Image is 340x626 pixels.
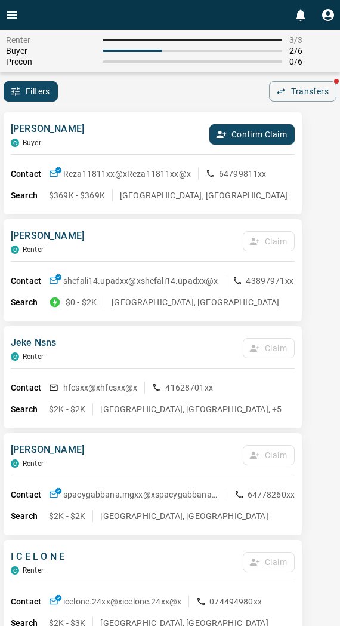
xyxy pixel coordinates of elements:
span: Buyer [6,46,95,56]
p: [GEOGRAPHIC_DATA], [GEOGRAPHIC_DATA] [112,296,279,308]
span: 0 / 6 [289,57,334,66]
button: Profile [316,3,340,27]
p: Renter [23,352,44,361]
p: 64799811xx [219,168,267,180]
p: Search [11,296,49,309]
p: shefali14.upadxx@x shefali14.upadxx@x [63,275,218,287]
p: [PERSON_NAME] [11,443,84,457]
p: 64778260xx [248,489,295,501]
div: condos.ca [11,246,19,254]
span: 3 / 3 [289,35,334,45]
p: Reza11811xx@x Reza11811xx@x [63,168,191,180]
p: [PERSON_NAME] [11,229,84,243]
p: $0 - $2K [66,296,97,308]
div: condos.ca [11,352,19,361]
p: 074494980xx [209,596,262,607]
p: Contact [11,168,49,180]
p: hfcsxx@x hfcsxx@x [63,382,137,394]
span: Renter [6,35,95,45]
p: icelone.24xx@x icelone.24xx@x [63,596,181,607]
p: Jeke Nsns [11,336,56,350]
p: Renter [23,246,44,254]
div: condos.ca [11,139,19,147]
p: Renter [23,459,44,468]
p: 43897971xx [246,275,293,287]
p: Renter [23,566,44,575]
p: Search [11,403,49,416]
p: I C E L O N E [11,550,64,564]
p: spacygabbana.mgxx@x spacygabbana.mgxx@x [63,489,220,501]
div: condos.ca [11,459,19,468]
p: $2K - $2K [49,403,85,415]
p: [GEOGRAPHIC_DATA], [GEOGRAPHIC_DATA] [120,189,288,201]
p: [PERSON_NAME] [11,122,84,136]
p: [GEOGRAPHIC_DATA], [GEOGRAPHIC_DATA], +5 [100,403,282,415]
span: 2 / 6 [289,46,334,56]
button: Filters [4,81,58,102]
span: Precon [6,57,95,66]
button: Transfers [269,81,336,102]
p: 41628701xx [165,382,213,394]
p: Search [11,189,49,202]
p: $2K - $2K [49,510,85,522]
p: Contact [11,382,49,394]
p: $369K - $369K [49,189,105,201]
p: Contact [11,489,49,501]
p: Contact [11,275,49,287]
div: condos.ca [11,566,19,575]
button: Confirm Claim [209,124,295,145]
p: Search [11,510,49,523]
p: Contact [11,596,49,608]
p: Buyer [23,139,41,147]
p: [GEOGRAPHIC_DATA], [GEOGRAPHIC_DATA] [100,510,268,522]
